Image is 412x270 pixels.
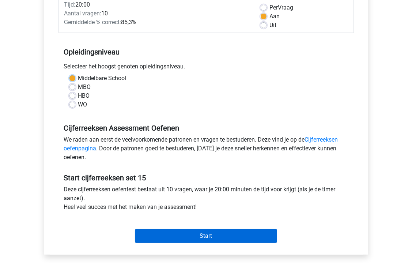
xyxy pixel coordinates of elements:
span: Gemiddelde % correct: [64,19,121,26]
label: WO [78,100,87,109]
label: Uit [269,21,276,30]
label: Aan [269,12,280,21]
div: 85,3% [59,18,255,27]
span: Per [269,4,278,11]
div: We raden aan eerst de veelvoorkomende patronen en vragen te bestuderen. Deze vind je op de . Door... [58,135,354,165]
label: HBO [78,91,90,100]
span: Tijd: [64,1,76,8]
div: Selecteer het hoogst genoten opleidingsniveau. [58,62,354,74]
div: 20:00 [59,0,255,9]
label: Middelbare School [78,74,126,83]
div: 10 [59,9,255,18]
label: MBO [78,83,91,91]
input: Start [135,229,277,243]
h5: Opleidingsniveau [64,45,348,59]
span: Aantal vragen: [64,10,102,17]
div: Deze cijferreeksen oefentest bestaat uit 10 vragen, waar je 20:00 minuten de tijd voor krijgt (al... [58,185,354,214]
h5: Cijferreeksen Assessment Oefenen [64,124,348,132]
h5: Start cijferreeksen set 15 [64,173,348,182]
label: Vraag [269,3,293,12]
